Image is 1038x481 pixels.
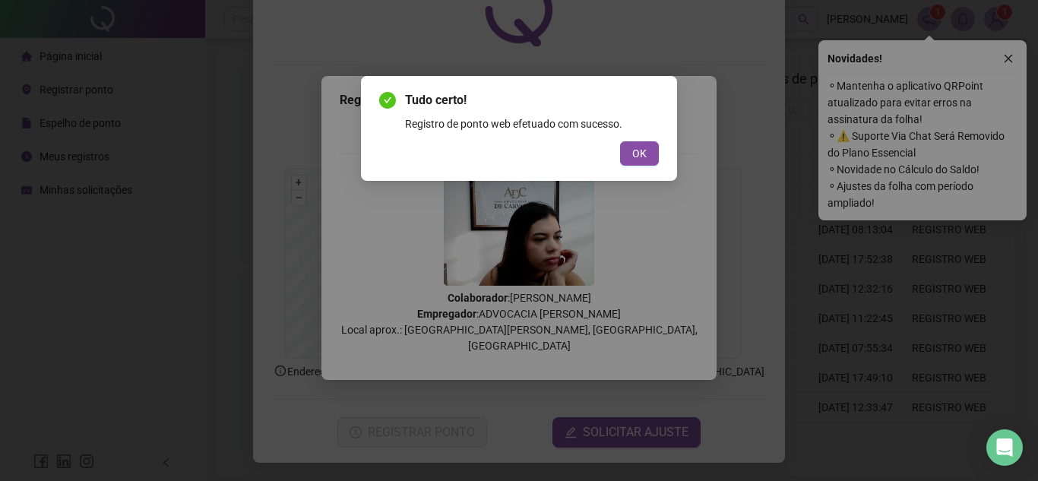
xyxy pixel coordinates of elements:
[632,145,647,162] span: OK
[379,92,396,109] span: check-circle
[405,91,659,109] span: Tudo certo!
[405,116,659,132] div: Registro de ponto web efetuado com sucesso.
[986,429,1023,466] div: Open Intercom Messenger
[620,141,659,166] button: OK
